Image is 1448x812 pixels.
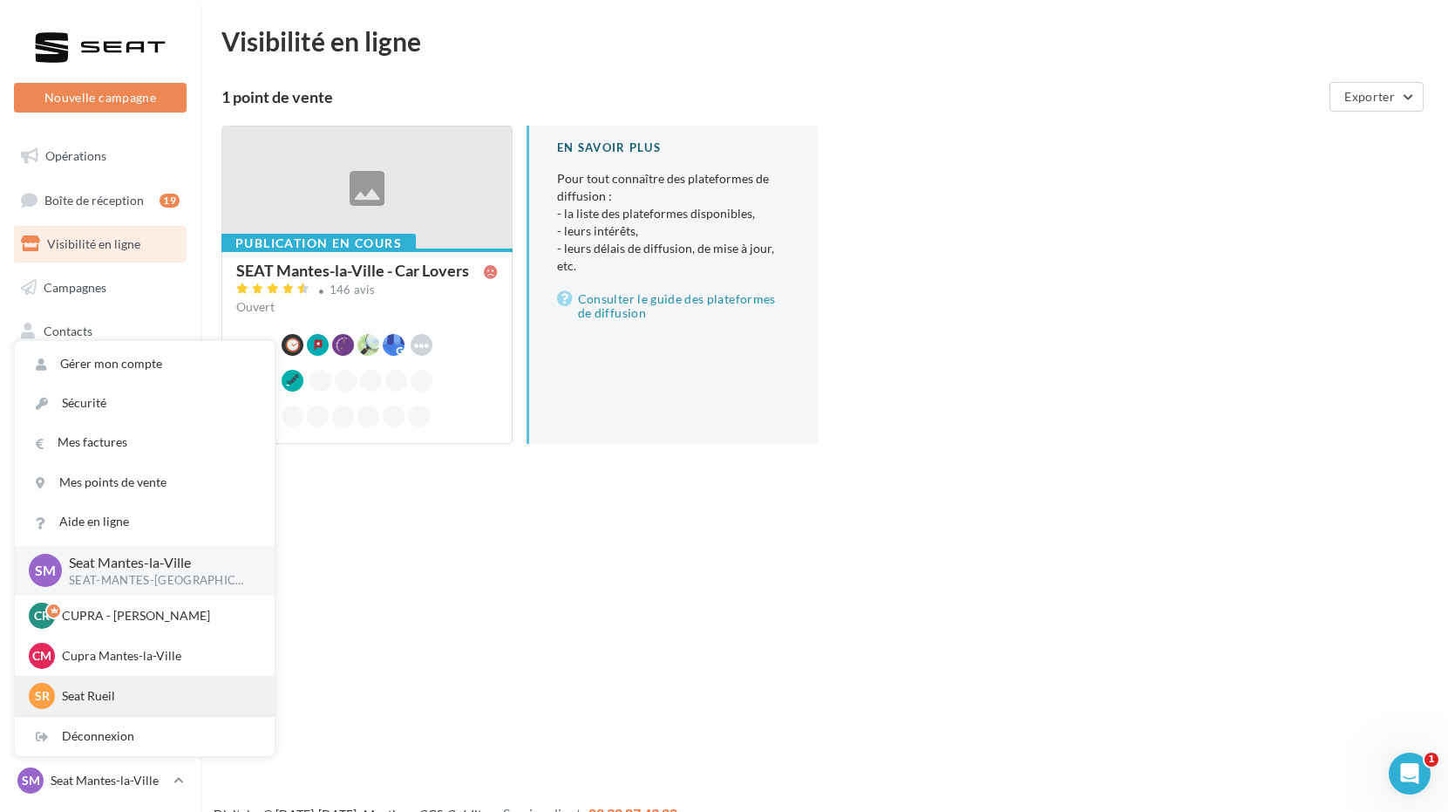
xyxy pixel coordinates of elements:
a: SM Seat Mantes-la-Ville [14,764,187,797]
span: Ouvert [236,299,275,314]
a: Médiathèque [10,356,190,392]
span: CM [32,647,51,665]
div: 19 [160,194,180,208]
a: Boîte de réception19 [10,181,190,219]
li: - la liste des plateformes disponibles, [557,205,790,222]
a: Mes points de vente [15,463,275,502]
a: Calendrier [10,399,190,436]
p: SEAT-MANTES-[GEOGRAPHIC_DATA] [69,573,247,589]
span: Campagnes [44,280,106,295]
a: Campagnes [10,270,190,306]
p: CUPRA - [PERSON_NAME] [62,607,254,624]
a: Campagnes DataOnDemand [10,501,190,552]
li: - leurs intérêts, [557,222,790,240]
span: Visibilité en ligne [47,236,140,251]
div: Visibilité en ligne [221,28,1427,54]
span: Boîte de réception [44,192,144,207]
a: PLV et print personnalisable [10,443,190,495]
span: Exporter [1344,89,1395,104]
button: Exporter [1329,82,1424,112]
a: Sécurité [15,384,275,423]
span: CR [34,607,50,624]
div: 8 [256,337,263,354]
p: Cupra Mantes-la-Ville [62,647,254,665]
div: Déconnexion [15,717,275,756]
a: Aide en ligne [15,502,275,542]
span: Opérations [45,148,106,163]
p: Pour tout connaître des plateformes de diffusion : [557,170,790,275]
a: Contacts [10,313,190,350]
div: Publication en cours [221,234,416,253]
div: En savoir plus [557,140,790,156]
a: Opérations [10,138,190,174]
p: Seat Mantes-la-Ville [69,553,247,573]
span: 1 [1424,753,1438,767]
a: Gérer mon compte [15,345,275,384]
a: 146 avis [236,281,498,302]
p: Seat Mantes-la-Ville [51,772,167,789]
li: - leurs délais de diffusion, de mise à jour, etc. [557,240,790,275]
div: 146 avis [330,284,376,296]
button: Nouvelle campagne [14,83,187,113]
iframe: Intercom live chat [1389,753,1431,795]
a: Visibilité en ligne [10,226,190,263]
a: Mes factures [15,423,275,462]
a: Consulter le guide des plateformes de diffusion [557,289,790,324]
span: Contacts [44,323,92,338]
p: Seat Rueil [62,687,254,705]
div: SEAT Mantes-la-Ville - Car Lovers [236,263,469,278]
span: SR [35,687,50,705]
span: SM [35,561,56,581]
div: 1 point de vente [221,89,1322,105]
span: SM [22,772,40,789]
